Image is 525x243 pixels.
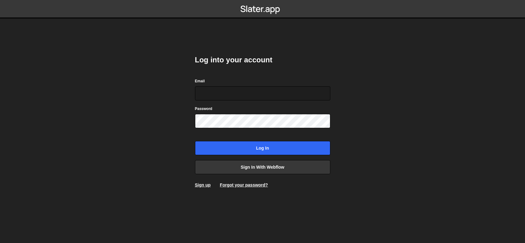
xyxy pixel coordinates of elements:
[220,182,268,187] a: Forgot your password?
[195,106,213,112] label: Password
[195,78,205,84] label: Email
[195,182,211,187] a: Sign up
[195,55,330,65] h2: Log into your account
[195,141,330,155] input: Log in
[195,160,330,174] a: Sign in with Webflow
